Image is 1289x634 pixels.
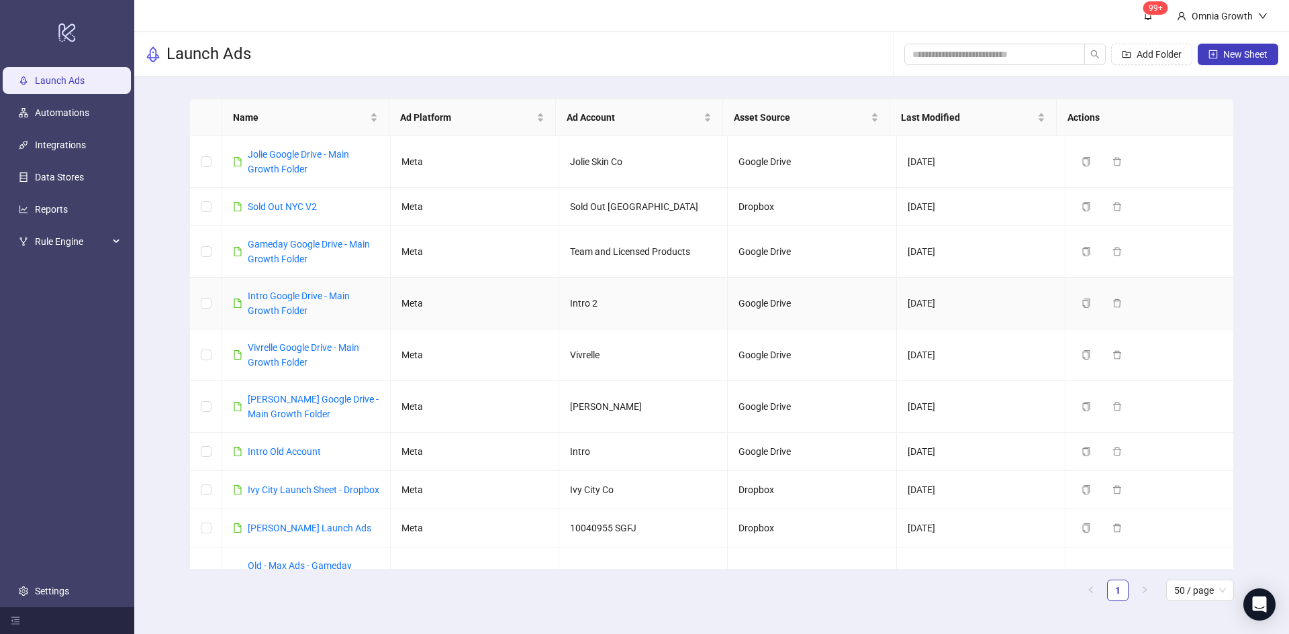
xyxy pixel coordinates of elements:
[734,110,868,125] span: Asset Source
[559,547,728,614] td: Team and Licensed Products
[391,471,559,509] td: Meta
[222,99,389,136] th: Name
[890,99,1057,136] th: Last Modified
[1082,402,1091,411] span: copy
[1082,247,1091,256] span: copy
[559,471,728,509] td: Ivy City Co
[728,278,896,329] td: Google Drive
[897,188,1065,226] td: [DATE]
[1174,580,1226,600] span: 50 / page
[35,107,89,118] a: Automations
[728,547,896,614] td: Google Drive
[728,381,896,433] td: Google Drive
[897,471,1065,509] td: [DATE]
[1137,49,1182,60] span: Add Folder
[391,433,559,471] td: Meta
[35,172,84,182] a: Data Stores
[1258,11,1268,21] span: down
[233,110,367,125] span: Name
[19,237,28,246] span: fork
[248,239,370,264] a: Gameday Google Drive - Main Growth Folder
[1112,202,1122,211] span: delete
[1112,447,1122,456] span: delete
[1112,523,1122,533] span: delete
[1143,11,1153,20] span: bell
[1082,523,1091,533] span: copy
[391,188,559,226] td: Meta
[1112,350,1122,360] span: delete
[1082,299,1091,308] span: copy
[1108,580,1128,600] a: 1
[248,560,361,600] a: Old - Max Ads - Gameday Google Drive - Main Growth Folder
[1134,580,1155,601] li: Next Page
[391,278,559,329] td: Meta
[559,509,728,547] td: 10040955 SGFJ
[1223,49,1268,60] span: New Sheet
[1057,99,1224,136] th: Actions
[559,188,728,226] td: Sold Out [GEOGRAPHIC_DATA]
[1082,157,1091,166] span: copy
[35,228,109,255] span: Rule Engine
[248,201,317,212] a: Sold Out NYC V2
[1082,350,1091,360] span: copy
[728,136,896,188] td: Google Drive
[35,75,85,86] a: Launch Ads
[233,485,242,494] span: file
[248,446,321,457] a: Intro Old Account
[1134,580,1155,601] button: right
[1112,485,1122,494] span: delete
[556,99,723,136] th: Ad Account
[897,509,1065,547] td: [DATE]
[1177,11,1186,21] span: user
[1198,44,1278,65] button: New Sheet
[559,329,728,381] td: Vivrelle
[728,471,896,509] td: Dropbox
[1112,247,1122,256] span: delete
[400,110,534,125] span: Ad Platform
[1112,402,1122,411] span: delete
[1090,50,1100,59] span: search
[233,299,242,308] span: file
[559,136,728,188] td: Jolie Skin Co
[233,202,242,211] span: file
[897,278,1065,329] td: [DATE]
[248,342,359,368] a: Vivrelle Google Drive - Main Growth Folder
[728,433,896,471] td: Google Drive
[897,433,1065,471] td: [DATE]
[389,99,557,136] th: Ad Platform
[1111,44,1192,65] button: Add Folder
[897,329,1065,381] td: [DATE]
[559,381,728,433] td: [PERSON_NAME]
[901,110,1035,125] span: Last Modified
[723,99,890,136] th: Asset Source
[1082,447,1091,456] span: copy
[728,329,896,381] td: Google Drive
[728,509,896,547] td: Dropbox
[233,447,242,456] span: file
[1112,157,1122,166] span: delete
[35,140,86,150] a: Integrations
[1186,9,1258,23] div: Omnia Growth
[1082,485,1091,494] span: copy
[391,329,559,381] td: Meta
[391,136,559,188] td: Meta
[391,381,559,433] td: Meta
[728,188,896,226] td: Dropbox
[391,509,559,547] td: Meta
[233,350,242,360] span: file
[1141,586,1149,594] span: right
[391,547,559,614] td: Meta
[233,247,242,256] span: file
[559,433,728,471] td: Intro
[248,290,350,316] a: Intro Google Drive - Main Growth Folder
[1107,580,1129,601] li: 1
[897,226,1065,278] td: [DATE]
[248,394,379,419] a: [PERSON_NAME] Google Drive - Main Growth Folder
[11,616,20,625] span: menu-fold
[1080,580,1102,601] button: left
[166,44,251,65] h3: Launch Ads
[559,226,728,278] td: Team and Licensed Products
[1208,50,1218,59] span: plus-square
[1082,202,1091,211] span: copy
[145,46,161,62] span: rocket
